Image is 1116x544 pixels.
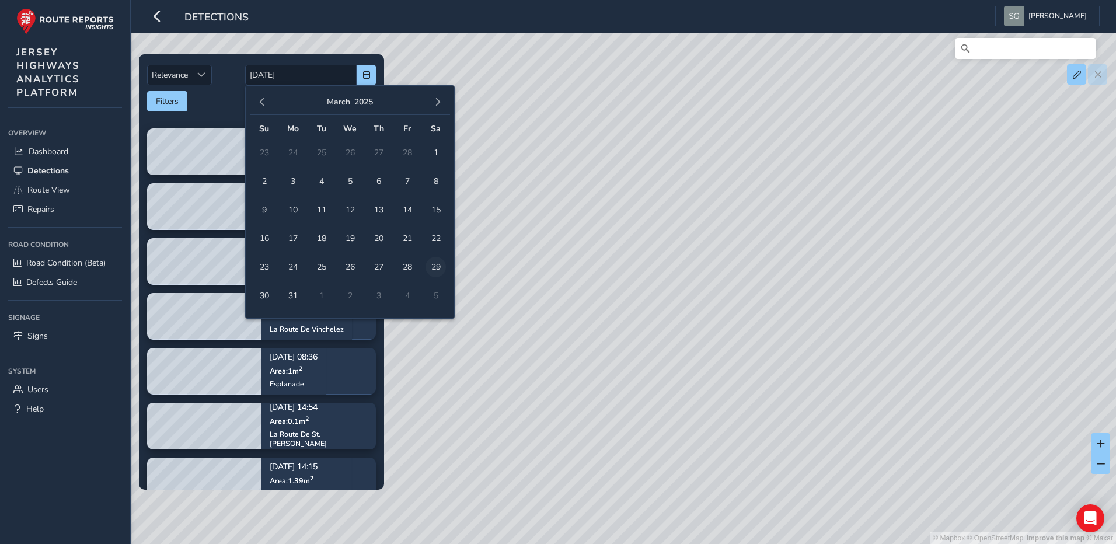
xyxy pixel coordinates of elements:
span: Detections [27,165,69,176]
span: Relevance [148,65,192,85]
div: Signage [8,309,122,326]
span: 3 [283,171,303,191]
span: 6 [368,171,389,191]
span: Signs [27,330,48,341]
span: 8 [426,171,446,191]
span: Sa [431,123,441,134]
span: 2 [254,171,274,191]
span: Area: 1 m [270,366,302,376]
span: [PERSON_NAME] [1028,6,1087,26]
span: 29 [426,257,446,277]
a: Route View [8,180,122,200]
button: March [327,96,350,107]
span: 10 [283,200,303,220]
div: Open Intercom Messenger [1076,504,1104,532]
span: 26 [340,257,360,277]
a: Road Condition (Beta) [8,253,122,273]
span: 15 [426,200,446,220]
span: 28 [397,257,417,277]
span: 12 [340,200,360,220]
span: 31 [283,285,303,306]
button: [PERSON_NAME] [1004,6,1091,26]
span: Repairs [27,204,54,215]
span: Su [259,123,269,134]
span: 16 [254,228,274,249]
span: Help [26,403,44,414]
span: 19 [340,228,360,249]
span: 11 [311,200,332,220]
span: Fr [403,123,411,134]
span: Area: 1.39 m [270,476,313,486]
span: Detections [184,10,249,26]
span: Tu [317,123,326,134]
span: 23 [254,257,274,277]
p: [DATE] 08:36 [270,354,318,362]
a: Detections [8,161,122,180]
span: 20 [368,228,389,249]
sup: 2 [305,414,309,423]
span: 18 [311,228,332,249]
a: Users [8,380,122,399]
button: Filters [147,91,187,111]
span: 25 [311,257,332,277]
span: 1 [426,142,446,163]
sup: 2 [299,364,302,373]
img: diamond-layout [1004,6,1024,26]
input: Search [955,38,1096,59]
div: La Route De Vinchelez [270,325,344,334]
span: Th [374,123,384,134]
span: 27 [368,257,389,277]
span: 5 [340,171,360,191]
span: 9 [254,200,274,220]
span: Mo [287,123,299,134]
span: 24 [283,257,303,277]
span: 30 [254,285,274,306]
span: 22 [426,228,446,249]
p: [DATE] 14:15 [270,463,343,472]
div: [GEOGRAPHIC_DATA] [270,489,343,498]
a: Repairs [8,200,122,219]
div: Road Condition [8,236,122,253]
span: Defects Guide [26,277,77,288]
span: Road Condition (Beta) [26,257,106,268]
span: 7 [397,171,417,191]
a: Defects Guide [8,273,122,292]
button: 2025 [354,96,373,107]
a: Dashboard [8,142,122,161]
div: System [8,362,122,380]
span: Dashboard [29,146,68,157]
span: 14 [397,200,417,220]
div: La Route De St. [PERSON_NAME] [270,430,368,448]
span: Area: 0.1 m [270,416,309,426]
div: Sort by Date [192,65,211,85]
span: 13 [368,200,389,220]
div: Esplanade [270,379,318,389]
span: Route View [27,184,70,196]
span: We [343,123,357,134]
span: Users [27,384,48,395]
span: JERSEY HIGHWAYS ANALYTICS PLATFORM [16,46,80,99]
span: 17 [283,228,303,249]
img: rr logo [16,8,114,34]
sup: 2 [310,474,313,483]
a: Signs [8,326,122,346]
a: Help [8,399,122,419]
span: 4 [311,171,332,191]
p: [DATE] 14:54 [270,404,368,412]
div: Overview [8,124,122,142]
span: 21 [397,228,417,249]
